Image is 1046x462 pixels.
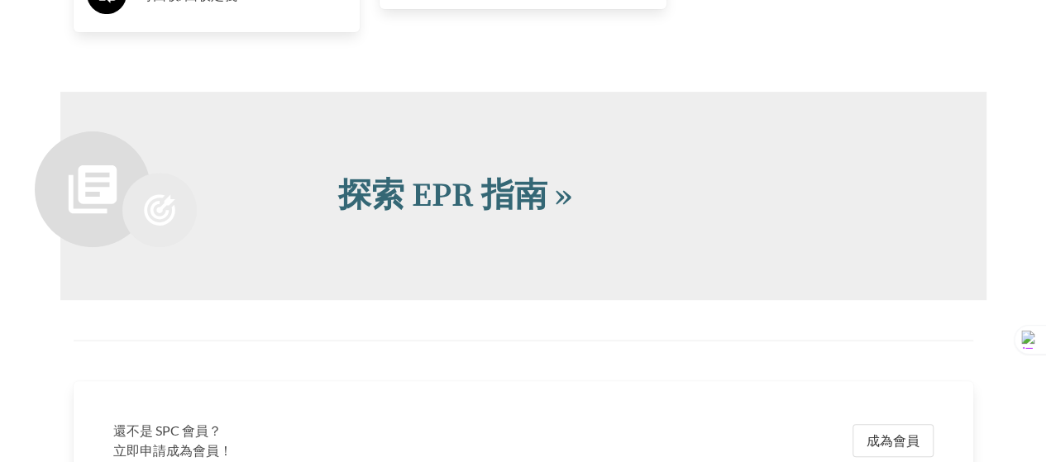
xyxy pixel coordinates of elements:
font: 立即申請成為會員！ [113,442,232,458]
font: 成為會員 [867,432,919,448]
a: 探索 EPR 指南 » [338,175,572,217]
font: 還不是 SPC 會員？ [113,422,222,438]
a: 成為會員 [853,424,934,457]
